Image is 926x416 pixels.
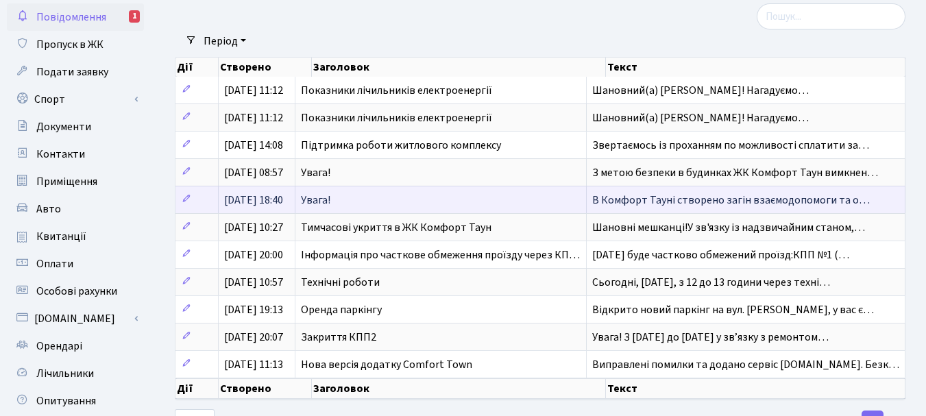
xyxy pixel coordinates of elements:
[7,86,144,113] a: Спорт
[7,113,144,140] a: Документи
[129,10,140,23] div: 1
[36,64,108,79] span: Подати заявку
[592,165,878,180] span: З метою безпеки в будинках ЖК Комфорт Таун вимкнен…
[7,3,144,31] a: Повідомлення1
[175,378,219,399] th: Дії
[7,387,144,415] a: Опитування
[592,275,830,290] span: Сьогодні, [DATE], з 12 до 13 години через техні…
[301,138,501,153] span: Підтримка роботи житлового комплексу
[224,193,283,208] span: [DATE] 18:40
[606,58,905,77] th: Текст
[36,37,103,52] span: Пропуск в ЖК
[592,220,865,235] span: Шановні мешканці!У зв'язку із надзвичайним станом,…
[301,247,580,262] span: Інформація про часткове обмеження проїзду через КП…
[7,31,144,58] a: Пропуск в ЖК
[224,220,283,235] span: [DATE] 10:27
[7,223,144,250] a: Квитанції
[312,378,607,399] th: Заголовок
[301,330,376,345] span: Закриття КПП2
[224,330,283,345] span: [DATE] 20:07
[36,174,97,189] span: Приміщення
[592,138,869,153] span: Звертаємось із проханням по можливості сплатити за…
[592,247,849,262] span: [DATE] буде частково обмежений проїзд:КПП №1 (…
[301,193,330,208] span: Увага!
[7,360,144,387] a: Лічильники
[219,378,312,399] th: Створено
[219,58,312,77] th: Створено
[175,58,219,77] th: Дії
[36,229,86,244] span: Квитанції
[224,357,283,372] span: [DATE] 11:13
[301,165,330,180] span: Увага!
[7,168,144,195] a: Приміщення
[301,220,491,235] span: Тимчасові укриття в ЖК Комфорт Таун
[36,339,82,354] span: Орендарі
[36,147,85,162] span: Контакти
[224,247,283,262] span: [DATE] 20:00
[592,193,870,208] span: В Комфорт Тауні створено загін взаємодопомоги та о…
[224,110,283,125] span: [DATE] 11:12
[757,3,905,29] input: Пошук...
[301,83,492,98] span: Показники лічильників електроенергії
[7,250,144,278] a: Оплати
[224,83,283,98] span: [DATE] 11:12
[301,357,472,372] span: Нова версія додатку Comfort Town
[592,302,874,317] span: Відкрито новий паркінг на вул. [PERSON_NAME], у вас є…
[36,284,117,299] span: Особові рахунки
[7,195,144,223] a: Авто
[301,302,382,317] span: Оренда паркінгу
[36,201,61,217] span: Авто
[7,332,144,360] a: Орендарі
[224,165,283,180] span: [DATE] 08:57
[198,29,252,53] a: Період
[36,393,96,408] span: Опитування
[224,302,283,317] span: [DATE] 19:13
[592,357,899,372] span: Виправлені помилки та додано сервіс [DOMAIN_NAME]. Безк…
[301,110,492,125] span: Показники лічильників електроенергії
[592,110,809,125] span: Шановний(а) [PERSON_NAME]! Нагадуємо…
[7,278,144,305] a: Особові рахунки
[36,10,106,25] span: Повідомлення
[224,275,283,290] span: [DATE] 10:57
[224,138,283,153] span: [DATE] 14:08
[592,83,809,98] span: Шановний(а) [PERSON_NAME]! Нагадуємо…
[36,119,91,134] span: Документи
[36,366,94,381] span: Лічильники
[36,256,73,271] span: Оплати
[301,275,380,290] span: Технічні роботи
[7,58,144,86] a: Подати заявку
[606,378,905,399] th: Текст
[7,305,144,332] a: [DOMAIN_NAME]
[312,58,607,77] th: Заголовок
[7,140,144,168] a: Контакти
[592,330,829,345] span: Увага! З [DATE] до [DATE] у зв’язку з ремонтом…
